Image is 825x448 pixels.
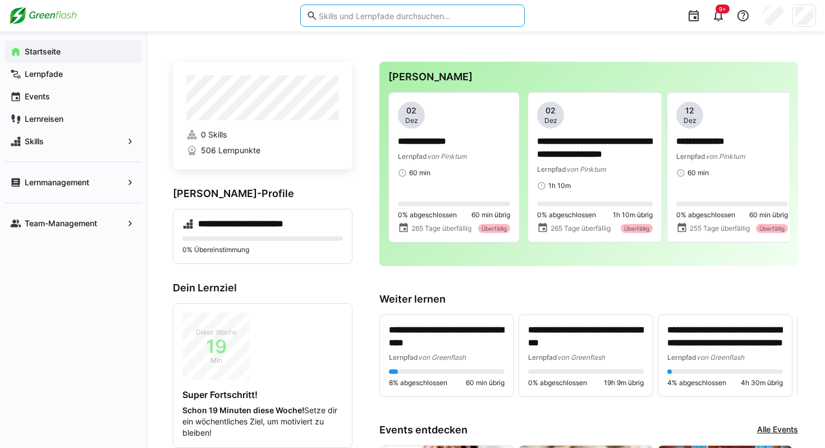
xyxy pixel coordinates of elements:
span: 1h 10m übrig [613,211,653,220]
span: Dez [405,116,418,125]
span: 60 min [409,168,430,177]
span: 8% abgeschlossen [389,378,447,387]
h3: [PERSON_NAME] [388,71,789,83]
span: 4h 30m übrig [741,378,783,387]
span: Dez [544,116,557,125]
span: 265 Tage überfällig [411,224,471,233]
h3: Weiter lernen [379,293,798,305]
span: 0% abgeschlossen [528,378,587,387]
span: 02 [406,105,416,116]
span: 19h 9m übrig [604,378,644,387]
span: 0% abgeschlossen [676,211,735,220]
span: 12 [685,105,694,116]
a: 0 Skills [186,129,339,140]
span: von Greenflash [418,353,466,362]
span: 4% abgeschlossen [667,378,726,387]
div: Überfällig [756,224,788,233]
strong: Schon 19 Minuten diese Woche! [182,405,304,415]
span: 9+ [719,6,726,12]
span: 265 Tage überfällig [551,224,611,233]
span: Lernpfad [398,152,427,161]
h4: Super Fortschritt! [182,389,343,400]
span: 506 Lernpunkte [201,145,260,156]
span: von Pinktum [566,165,606,173]
div: Überfällig [621,224,653,233]
span: Lernpfad [528,353,557,362]
span: Lernpfad [537,165,566,173]
h3: Dein Lernziel [173,282,352,294]
span: von Greenflash [696,353,744,362]
span: Dez [684,116,696,125]
a: Alle Events [757,424,798,436]
span: 02 [546,105,556,116]
h3: [PERSON_NAME]-Profile [173,188,352,200]
span: 255 Tage überfällig [690,224,750,233]
span: 0 Skills [201,129,227,140]
p: 0% Übereinstimmung [182,245,343,254]
span: von Pinktum [427,152,466,161]
span: 60 min übrig [466,378,505,387]
span: 60 min übrig [471,211,510,220]
div: Überfällig [478,224,510,233]
span: 0% abgeschlossen [398,211,457,220]
p: Setze dir ein wöchentliches Ziel, um motiviert zu bleiben! [182,405,343,438]
span: Lernpfad [389,353,418,362]
span: von Greenflash [557,353,605,362]
h3: Events entdecken [379,424,467,436]
span: Lernpfad [676,152,705,161]
span: 1h 10m [548,181,571,190]
span: Lernpfad [667,353,696,362]
span: 60 min [687,168,709,177]
span: 60 min übrig [749,211,788,220]
span: von Pinktum [705,152,745,161]
input: Skills und Lernpfade durchsuchen… [318,11,519,21]
span: 0% abgeschlossen [537,211,596,220]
